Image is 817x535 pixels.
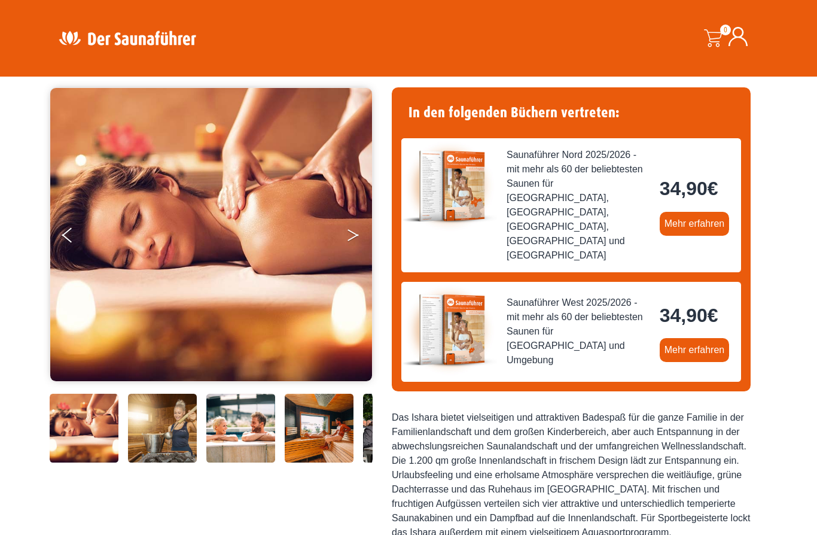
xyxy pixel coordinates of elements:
[660,305,718,326] bdi: 34,90
[660,338,730,362] a: Mehr erfahren
[401,282,497,378] img: der-saunafuehrer-2025-west.jpg
[708,178,718,199] span: €
[346,223,376,253] button: Next
[401,97,741,129] h4: In den folgenden Büchern vertreten:
[507,296,650,367] span: Saunaführer West 2025/2026 - mit mehr als 60 der beliebtesten Saunen für [GEOGRAPHIC_DATA] und Um...
[401,138,497,234] img: der-saunafuehrer-2025-nord.jpg
[720,25,731,35] span: 0
[660,212,730,236] a: Mehr erfahren
[507,148,650,263] span: Saunaführer Nord 2025/2026 - mit mehr als 60 der beliebtesten Saunen für [GEOGRAPHIC_DATA], [GEOG...
[62,223,92,253] button: Previous
[708,305,718,326] span: €
[660,178,718,199] bdi: 34,90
